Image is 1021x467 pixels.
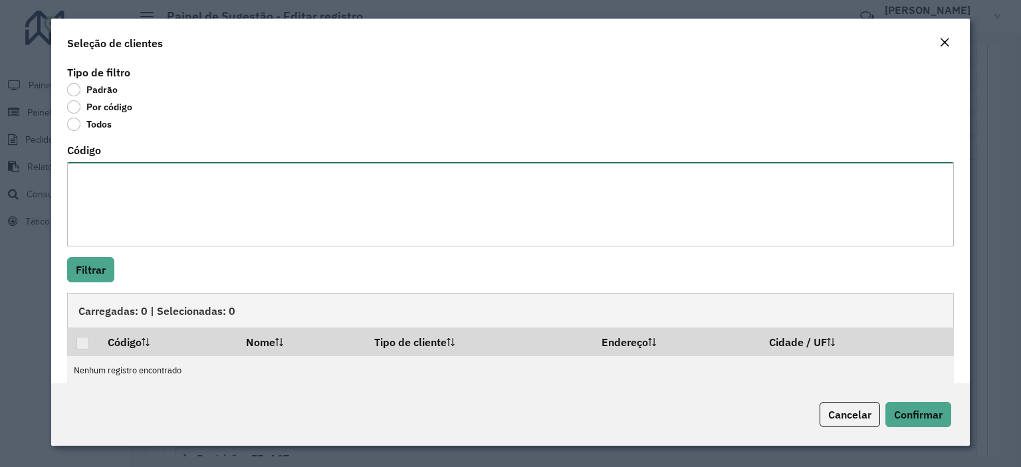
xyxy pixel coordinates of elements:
[67,35,163,51] h4: Seleção de clientes
[592,327,760,355] th: Endereço
[67,83,118,96] label: Padrão
[885,402,951,427] button: Confirmar
[98,327,237,355] th: Código
[365,327,592,355] th: Tipo de cliente
[67,64,130,80] label: Tipo de filtro
[67,100,132,114] label: Por código
[237,327,365,355] th: Nome
[67,356,954,386] td: Nenhum registro encontrado
[820,402,880,427] button: Cancelar
[67,118,112,131] label: Todos
[760,327,953,355] th: Cidade / UF
[894,408,943,421] span: Confirmar
[828,408,871,421] span: Cancelar
[67,257,114,282] button: Filtrar
[935,35,954,52] button: Close
[939,37,950,48] em: Fechar
[67,293,954,327] div: Carregadas: 0 | Selecionadas: 0
[67,142,101,158] label: Código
